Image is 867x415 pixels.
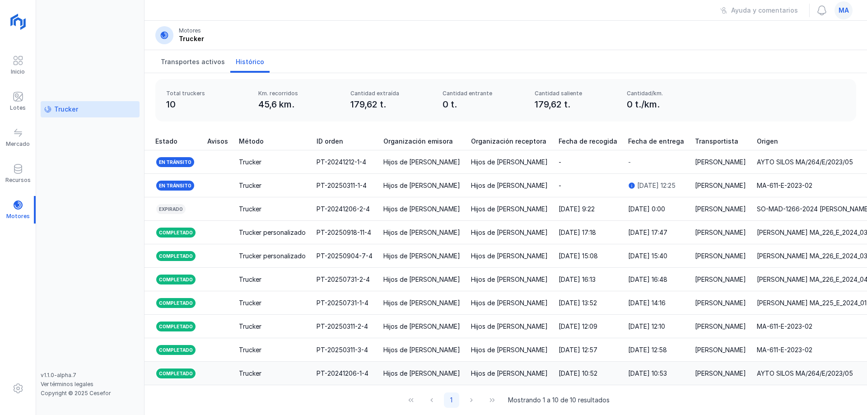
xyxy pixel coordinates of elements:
div: Hijos de [PERSON_NAME] [383,369,460,378]
div: 0 t. [443,98,524,111]
a: Ver términos legales [41,381,93,387]
span: Fecha de entrega [628,137,684,146]
div: Hijos de [PERSON_NAME] [471,322,548,331]
div: [DATE] 10:52 [559,369,597,378]
img: logoRight.svg [7,10,29,33]
div: - [559,181,561,190]
div: [PERSON_NAME] [695,181,746,190]
div: Completado [155,321,196,332]
div: Hijos de [PERSON_NAME] [471,369,548,378]
div: Mercado [6,140,30,148]
div: PT-20250918-11-4 [317,228,371,237]
div: AYTO SILOS MA/264/E/2023/05 [757,369,853,378]
div: Hijos de [PERSON_NAME] [471,345,548,354]
span: Transportes activos [161,57,225,66]
div: Trucker [239,322,261,331]
div: Completado [155,227,196,238]
span: Organización receptora [471,137,546,146]
div: Hijos de [PERSON_NAME] [383,345,460,354]
div: [DATE] 12:57 [559,345,597,354]
div: Completado [155,344,196,356]
div: Trucker personalizado [239,228,306,237]
div: 179,62 t. [350,98,432,111]
div: Inicio [11,68,25,75]
div: AYTO SILOS MA/264/E/2023/05 [757,158,853,167]
span: ma [839,6,849,15]
span: Transportista [695,137,738,146]
div: PT-20250731-2-4 [317,275,370,284]
div: [PERSON_NAME] [695,369,746,378]
div: Hijos de [PERSON_NAME] [471,275,548,284]
div: [DATE] 12:25 [637,181,676,190]
div: [DATE] 16:48 [628,275,667,284]
div: [PERSON_NAME] [695,322,746,331]
div: [DATE] 15:40 [628,252,667,261]
div: 45,6 km. [258,98,340,111]
div: Hijos de [PERSON_NAME] [383,181,460,190]
span: Origen [757,137,778,146]
div: Completado [155,274,196,285]
div: MA-611-E-2023-02 [757,345,812,354]
div: [DATE] 9:22 [559,205,595,214]
div: Hijos de [PERSON_NAME] [383,252,460,261]
div: v1.1.0-alpha.7 [41,372,140,379]
div: [PERSON_NAME] [695,275,746,284]
div: 10 [166,98,247,111]
div: [PERSON_NAME] [695,205,746,214]
span: Método [239,137,264,146]
div: PT-20250311-3-4 [317,345,368,354]
div: Cantidad/km. [627,90,708,97]
span: Histórico [236,57,264,66]
div: Trucker [239,158,261,167]
div: [PERSON_NAME] [695,158,746,167]
span: Fecha de recogida [559,137,617,146]
div: Hijos de [PERSON_NAME] [471,205,548,214]
div: [PERSON_NAME] [695,228,746,237]
div: Hijos de [PERSON_NAME] [471,181,548,190]
div: Hijos de [PERSON_NAME] [383,322,460,331]
span: Organización emisora [383,137,453,146]
div: Cantidad extraída [350,90,432,97]
div: PT-20241206-2-4 [317,205,370,214]
div: [PERSON_NAME] [695,298,746,308]
div: Hijos de [PERSON_NAME] [471,158,548,167]
div: PT-20250311-2-4 [317,322,368,331]
div: Copyright © 2025 Cesefor [41,390,140,397]
div: Trucker [239,275,261,284]
div: Hijos de [PERSON_NAME] [383,228,460,237]
div: - [559,158,561,167]
div: [DATE] 0:00 [628,205,665,214]
div: [PERSON_NAME] [695,345,746,354]
div: PT-20241206-1-4 [317,369,368,378]
button: Page 1 [444,392,459,408]
div: [DATE] 13:52 [559,298,597,308]
div: Trucker personalizado [239,252,306,261]
div: Trucker [239,345,261,354]
div: Recursos [5,177,31,184]
div: Trucker [179,34,204,43]
div: [DATE] 17:47 [628,228,667,237]
span: Avisos [207,137,228,146]
div: [PERSON_NAME] [695,252,746,261]
div: En tránsito [155,156,195,168]
div: PT-20250731-1-4 [317,298,368,308]
div: Hijos de [PERSON_NAME] [383,298,460,308]
div: Cantidad saliente [535,90,616,97]
span: Mostrando 1 a 10 de 10 resultados [508,396,610,405]
div: Km. recorridos [258,90,340,97]
a: Trucker [41,101,140,117]
div: [DATE] 12:10 [628,322,665,331]
div: MA-611-E-2023-02 [757,322,812,331]
div: [DATE] 15:08 [559,252,598,261]
div: [PERSON_NAME] MA_225_E_2024_01 [757,298,867,308]
div: [DATE] 16:13 [559,275,596,284]
div: Ayuda y comentarios [731,6,798,15]
div: Trucker [239,205,261,214]
div: Hijos de [PERSON_NAME] [471,298,548,308]
div: Trucker [54,105,78,114]
div: Hijos de [PERSON_NAME] [471,252,548,261]
div: Completado [155,368,196,379]
a: Histórico [230,50,270,73]
div: Cantidad entrante [443,90,524,97]
div: [DATE] 12:09 [559,322,597,331]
